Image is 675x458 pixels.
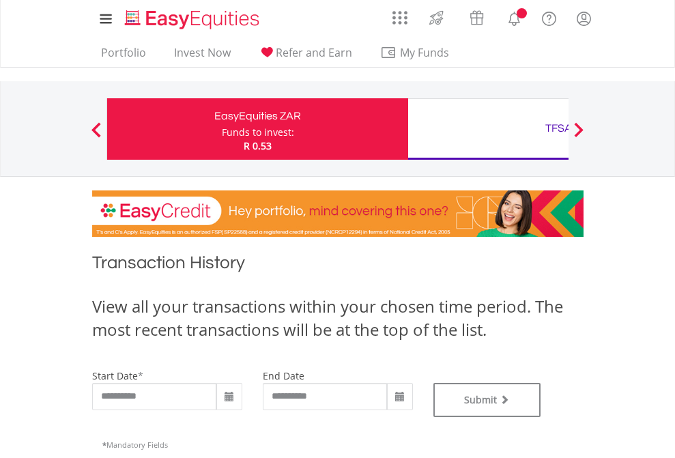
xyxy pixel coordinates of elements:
a: AppsGrid [384,3,416,25]
img: thrive-v2.svg [425,7,448,29]
img: grid-menu-icon.svg [392,10,407,25]
a: Refer and Earn [253,46,358,67]
a: FAQ's and Support [532,3,566,31]
a: Home page [119,3,265,31]
span: Refer and Earn [276,45,352,60]
label: end date [263,369,304,382]
span: My Funds [380,44,470,61]
a: Portfolio [96,46,152,67]
button: Next [565,129,592,143]
a: Invest Now [169,46,236,67]
div: View all your transactions within your chosen time period. The most recent transactions will be a... [92,295,584,342]
div: Funds to invest: [222,126,294,139]
span: R 0.53 [244,139,272,152]
a: Vouchers [457,3,497,29]
div: EasyEquities ZAR [115,106,400,126]
button: Previous [83,129,110,143]
a: Notifications [497,3,532,31]
h1: Transaction History [92,251,584,281]
img: EasyCredit Promotion Banner [92,190,584,237]
button: Submit [433,383,541,417]
img: vouchers-v2.svg [465,7,488,29]
img: EasyEquities_Logo.png [122,8,265,31]
a: My Profile [566,3,601,33]
label: start date [92,369,138,382]
span: Mandatory Fields [102,440,168,450]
